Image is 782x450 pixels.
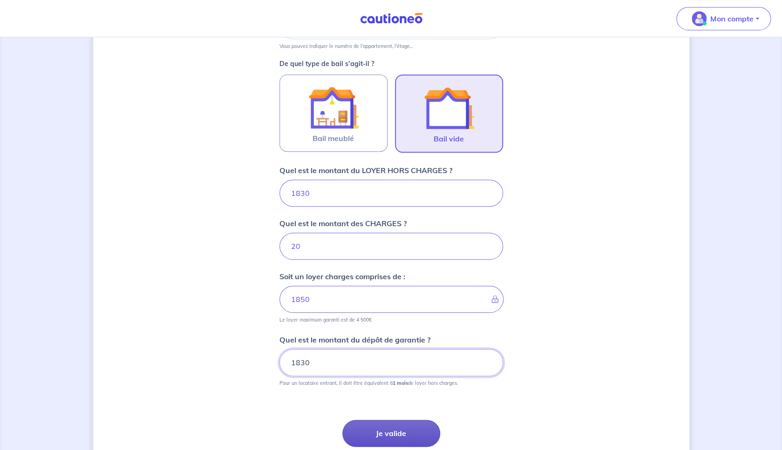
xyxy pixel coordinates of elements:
[308,82,359,133] img: illu_furnished_lease.svg
[434,133,464,144] span: Bail vide
[279,165,452,176] p: Quel est le montant du LOYER HORS CHARGES ?
[279,233,503,260] input: 80 €
[313,133,354,144] span: Bail meublé
[279,334,430,345] p: Quel est le montant du dépôt de garantie ?
[692,11,707,26] img: illu_account_valid_menu.svg
[356,13,426,24] img: Cautioneo
[676,7,771,30] button: illu_account_valid_menu.svgMon compte
[279,60,503,67] p: De quel type de bail s’agit-il ?
[279,286,503,313] input: - €
[279,180,503,207] input: 750€
[342,420,440,447] button: Je valide
[279,316,372,323] p: Le loyer maximum garanti est de 4 500€
[279,271,405,282] p: Soit un loyer charges comprises de :
[279,43,413,49] p: Vous pouvez indiquer le numéro de l’appartement, l’étage...
[710,13,754,24] p: Mon compte
[279,349,503,376] input: 750€
[279,218,407,229] p: Quel est le montant des CHARGES ?
[279,380,458,386] p: Pour un locataire entrant, il doit être équivalent à de loyer hors charges.
[424,83,474,133] img: illu_empty_lease.svg
[393,380,408,386] strong: 1 mois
